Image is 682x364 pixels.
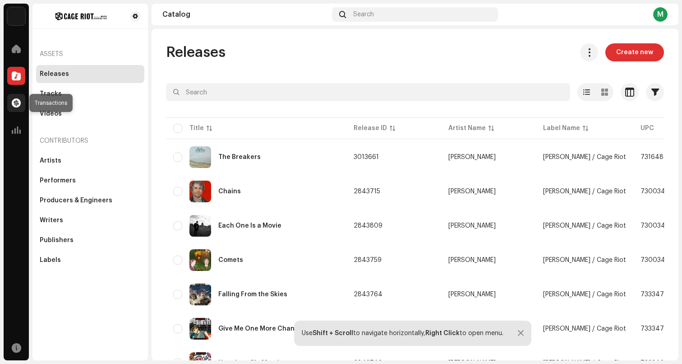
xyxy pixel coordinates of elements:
[448,154,496,160] div: [PERSON_NAME]
[448,154,529,160] span: Max Norton
[543,326,626,332] span: Max Norton / Cage Riot
[302,330,503,337] div: Use to navigate horizontally, to open menu.
[543,223,626,229] span: Max Norton / Cage Riot
[354,188,380,195] span: 2843715
[218,326,303,332] div: Give Me One More Chance
[353,11,374,18] span: Search
[40,90,62,98] div: Tracks
[166,83,570,101] input: Search
[36,172,144,190] re-m-nav-item: Performers
[448,188,529,195] span: Max Norton
[40,11,115,22] img: 4253bd7a-328a-41c4-b3bf-54d371f9bc18
[7,7,25,25] img: 3bdc119d-ef2f-4d41-acde-c0e9095fc35a
[218,188,241,195] div: Chains
[189,318,211,340] img: 8b6b372d-e608-4880-a4f8-ab65eaad013e
[40,110,62,117] div: Videos
[354,291,382,298] span: 2843764
[354,223,382,229] span: 2843809
[354,154,379,160] span: 3013661
[218,154,261,160] div: The Breakers
[36,130,144,152] re-a-nav-header: Contributors
[543,154,626,160] span: Max Norton / Cage Riot
[40,257,61,264] div: Labels
[448,291,529,298] span: Max Norton
[354,124,387,133] div: Release ID
[543,188,626,195] span: Max Norton / Cage Riot
[189,146,211,168] img: 1bd87053-17be-43f0-970e-0e1a6256d16d
[36,191,144,210] re-m-nav-item: Producers & Engineers
[448,188,496,195] div: [PERSON_NAME]
[36,251,144,269] re-m-nav-item: Labels
[40,237,74,244] div: Publishers
[218,291,287,298] div: Falling From the Skies
[543,124,580,133] div: Label Name
[40,70,69,78] div: Releases
[218,257,243,263] div: Comets
[40,177,76,184] div: Performers
[448,223,529,229] span: Max Norton
[653,7,668,22] div: M
[40,157,61,164] div: Artists
[448,291,496,298] div: [PERSON_NAME]
[166,43,226,61] span: Releases
[354,257,382,263] span: 2843759
[448,223,496,229] div: [PERSON_NAME]
[36,152,144,170] re-m-nav-item: Artists
[605,43,664,61] button: Create new
[425,330,460,336] strong: Right Click
[162,11,328,18] div: Catalog
[448,124,486,133] div: Artist Name
[36,43,144,65] re-a-nav-header: Assets
[189,124,204,133] div: Title
[218,223,281,229] div: Each One Is a Movie
[36,231,144,249] re-m-nav-item: Publishers
[36,65,144,83] re-m-nav-item: Releases
[40,217,63,224] div: Writers
[189,215,211,237] img: a49fab59-2adc-434f-abf6-a9b1b137a980
[616,43,653,61] span: Create new
[40,197,112,204] div: Producers & Engineers
[36,105,144,123] re-m-nav-item: Videos
[313,330,353,336] strong: Shift + Scroll
[36,211,144,229] re-m-nav-item: Writers
[543,291,626,298] span: Max Norton / Cage Riot
[36,85,144,103] re-m-nav-item: Tracks
[448,257,529,263] span: Max Norton
[189,181,211,202] img: 55266ef3-386a-4819-913e-0a0e1a44115d
[448,257,496,263] div: [PERSON_NAME]
[189,249,211,271] img: 40ecc7d5-8ef9-4321-8dbe-8eb5fdf965b0
[543,257,626,263] span: Max Norton / Cage Riot
[189,284,211,305] img: a759baf1-e427-4621-a3aa-d68c8b3e61fa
